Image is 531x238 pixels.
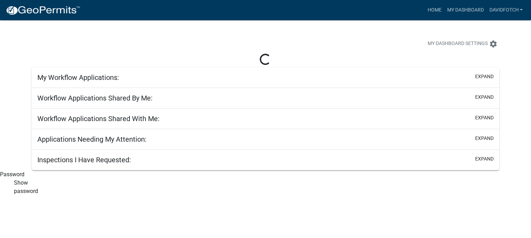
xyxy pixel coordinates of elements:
button: My Dashboard Settingssettings [422,37,503,51]
h5: Inspections I Have Requested: [37,156,131,164]
h5: Workflow Applications Shared By Me: [37,94,153,102]
h5: Workflow Applications Shared With Me: [37,114,160,123]
a: Home [425,3,444,17]
span: My Dashboard Settings [428,40,488,48]
button: expand [475,73,494,80]
h5: Applications Needing My Attention: [37,135,147,143]
a: davidfotch [486,3,525,17]
button: expand [475,135,494,142]
a: My Dashboard [444,3,486,17]
h5: My Workflow Applications: [37,73,119,82]
button: expand [475,94,494,101]
button: expand [475,114,494,121]
i: settings [489,40,497,48]
button: expand [475,155,494,163]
